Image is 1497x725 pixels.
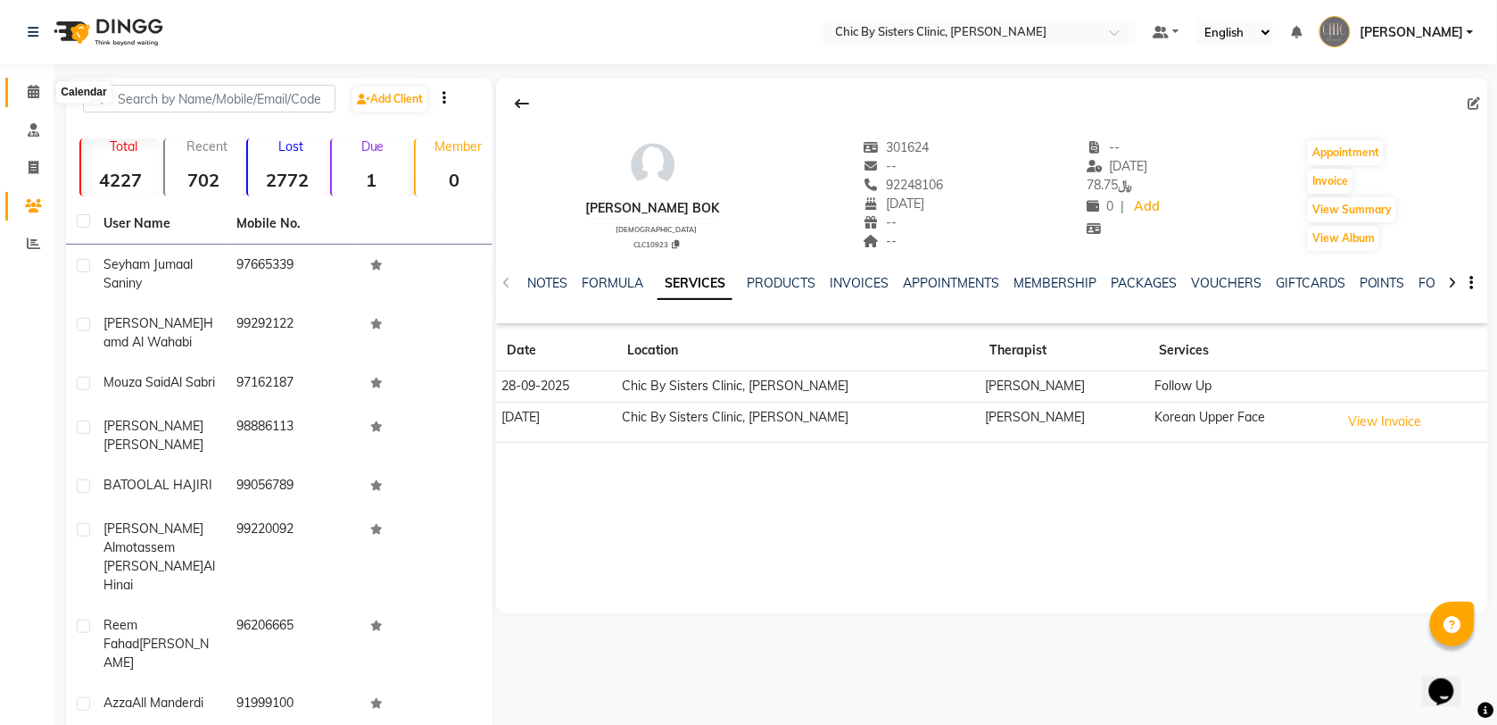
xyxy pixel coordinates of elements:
a: APPOINTMENTS [903,275,999,291]
th: Mobile No. [226,204,359,245]
strong: 2772 [248,169,327,191]
td: 97162187 [226,362,359,406]
span: All manderdi [132,695,203,711]
td: Chic By Sisters Clinic, [PERSON_NAME] [616,402,979,442]
p: Lost [255,138,327,154]
p: Member [423,138,494,154]
span: Azza [103,695,132,711]
div: Back to Client [503,87,541,121]
a: FORMULA [582,275,643,291]
strong: 0 [416,169,494,191]
img: Khulood al adawi [1319,16,1351,47]
span: -- [864,214,897,230]
a: INVOICES [830,275,889,291]
th: Location [616,330,979,371]
a: NOTES [527,275,567,291]
span: AL HAJIRI [153,477,212,493]
th: Date [496,330,616,371]
div: Calendar [56,82,111,104]
span: [PERSON_NAME] [103,418,203,434]
iframe: chat widget [1422,654,1479,707]
span: [PERSON_NAME] [103,315,203,331]
td: 96206665 [226,605,359,683]
span: [DATE] [1087,158,1148,174]
td: 99056789 [226,465,359,509]
span: -- [864,233,897,249]
a: Add [1131,195,1162,220]
img: logo [45,7,168,57]
span: Al Sabri [170,374,215,390]
a: PACKAGES [1111,275,1177,291]
td: 98886113 [226,406,359,465]
td: [PERSON_NAME] [980,402,1149,442]
td: [PERSON_NAME] [980,371,1149,403]
span: 92248106 [864,177,944,193]
td: 97665339 [226,245,359,304]
a: VOUCHERS [1191,275,1261,291]
p: Recent [172,138,244,154]
th: Therapist [980,330,1149,371]
span: -- [864,158,897,174]
div: [PERSON_NAME] bok [586,199,720,218]
span: BATOOL [103,477,153,493]
td: 99220092 [226,509,359,605]
span: [DATE] [864,196,925,212]
th: Services [1149,330,1335,371]
a: POINTS [1360,275,1405,291]
button: View Invoice [1341,408,1430,436]
td: 99292122 [226,304,359,362]
strong: 4227 [81,169,160,191]
td: Chic By Sisters Clinic, [PERSON_NAME] [616,371,979,403]
div: CLC10923 [593,237,720,250]
td: 28-09-2025 [496,371,616,403]
strong: 702 [165,169,244,191]
td: Korean Upper Face [1149,402,1335,442]
span: 0 [1087,198,1113,214]
span: ﷼ [1118,177,1132,193]
span: 78.75 [1087,177,1132,193]
button: Appointment [1308,140,1384,165]
a: SERVICES [658,268,732,300]
a: FORMS [1419,275,1464,291]
a: GIFTCARDS [1276,275,1345,291]
button: Invoice [1308,169,1352,194]
td: [DATE] [496,402,616,442]
a: MEMBERSHIP [1013,275,1096,291]
span: [DEMOGRAPHIC_DATA] [616,225,697,234]
span: Mouza said [103,374,170,390]
td: Follow Up [1149,371,1335,403]
a: Add Client [352,87,427,112]
span: [PERSON_NAME] almotassem [PERSON_NAME] [103,521,203,574]
span: 301624 [864,139,930,155]
button: View Album [1308,226,1379,251]
span: Reem Fahad [103,617,139,652]
p: Total [88,138,160,154]
span: seyham juma [103,256,183,272]
p: Due [335,138,410,154]
span: | [1121,197,1124,216]
span: -- [1087,139,1121,155]
th: User Name [93,204,226,245]
span: [PERSON_NAME] [103,437,203,453]
input: Search by Name/Mobile/Email/Code [83,85,335,112]
a: PRODUCTS [747,275,815,291]
span: [PERSON_NAME] [103,636,209,671]
strong: 1 [332,169,410,191]
button: View Summary [1308,197,1396,222]
img: avatar [626,138,680,192]
span: [PERSON_NAME] [1360,23,1463,42]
